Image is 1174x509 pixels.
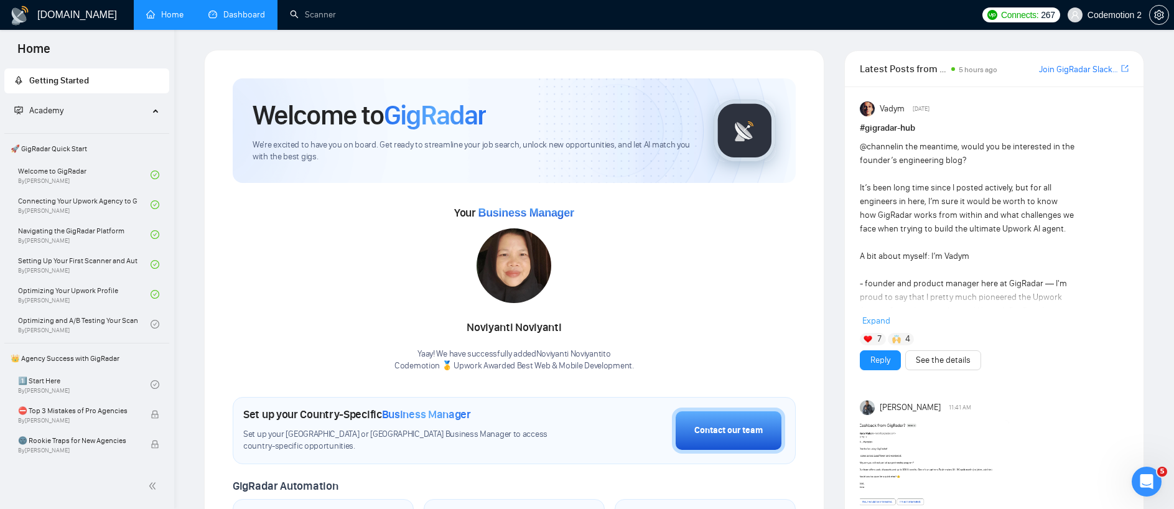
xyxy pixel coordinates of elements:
[18,417,137,424] span: By [PERSON_NAME]
[148,480,161,492] span: double-left
[860,400,875,415] img: Myroslav Koval
[905,333,910,345] span: 4
[1132,467,1162,497] iframe: Intercom live chat
[14,105,63,116] span: Academy
[860,101,875,116] img: Vadym
[394,348,634,372] div: Yaay! We have successfully added Noviyanti Noviyanti to
[1150,10,1168,20] span: setting
[29,75,89,86] span: Getting Started
[1149,10,1169,20] a: setting
[864,335,872,343] img: ❤️
[18,447,137,454] span: By [PERSON_NAME]
[949,402,971,413] span: 11:41 AM
[18,161,151,189] a: Welcome to GigRadarBy[PERSON_NAME]
[18,191,151,218] a: Connecting Your Upwork Agency to GigRadarBy[PERSON_NAME]
[905,350,981,370] button: See the details
[877,333,882,345] span: 7
[860,141,897,152] span: @channel
[860,61,948,77] span: Latest Posts from the GigRadar Community
[10,6,30,26] img: logo
[384,98,486,132] span: GigRadar
[860,121,1129,135] h1: # gigradar-hub
[860,350,901,370] button: Reply
[1121,63,1129,73] span: export
[1121,63,1129,75] a: export
[151,200,159,209] span: check-circle
[151,320,159,329] span: check-circle
[151,410,159,419] span: lock
[151,290,159,299] span: check-circle
[29,105,63,116] span: Academy
[394,317,634,339] div: Noviyanti Noviyanti
[18,371,151,398] a: 1️⃣ Start HereBy[PERSON_NAME]
[18,221,151,248] a: Navigating the GigRadar PlatformBy[PERSON_NAME]
[7,40,60,66] span: Home
[6,136,168,161] span: 🚀 GigRadar Quick Start
[233,479,338,493] span: GigRadar Automation
[18,434,137,447] span: 🌚 Rookie Traps for New Agencies
[18,311,151,338] a: Optimizing and A/B Testing Your Scanner for Better ResultsBy[PERSON_NAME]
[290,9,336,20] a: searchScanner
[18,281,151,308] a: Optimizing Your Upwork ProfileBy[PERSON_NAME]
[714,100,776,162] img: gigradar-logo.png
[151,230,159,239] span: check-circle
[146,9,184,20] a: homeHome
[1071,11,1079,19] span: user
[253,139,694,163] span: We're excited to have you on board. Get ready to streamline your job search, unlock new opportuni...
[243,408,471,421] h1: Set up your Country-Specific
[1149,5,1169,25] button: setting
[1039,63,1119,77] a: Join GigRadar Slack Community
[382,408,471,421] span: Business Manager
[1157,467,1167,477] span: 5
[18,404,137,417] span: ⛔ Top 3 Mistakes of Pro Agencies
[394,360,634,372] p: Codemotion 🥇 Upwork Awarded Best Web & Mobile Development .
[477,228,551,303] img: 1700835522379-IMG-20231107-WA0007.jpg
[14,76,23,85] span: rocket
[253,98,486,132] h1: Welcome to
[880,102,905,116] span: Vadym
[4,68,169,93] li: Getting Started
[916,353,971,367] a: See the details
[694,424,763,437] div: Contact our team
[860,140,1075,496] div: in the meantime, would you be interested in the founder’s engineering blog? It’s been long time s...
[243,429,568,452] span: Set up your [GEOGRAPHIC_DATA] or [GEOGRAPHIC_DATA] Business Manager to access country-specific op...
[151,380,159,389] span: check-circle
[6,346,168,371] span: 👑 Agency Success with GigRadar
[151,260,159,269] span: check-circle
[151,440,159,449] span: lock
[208,9,265,20] a: dashboardDashboard
[151,170,159,179] span: check-circle
[14,106,23,114] span: fund-projection-screen
[870,353,890,367] a: Reply
[18,251,151,278] a: Setting Up Your First Scanner and Auto-BidderBy[PERSON_NAME]
[913,103,929,114] span: [DATE]
[880,401,941,414] span: [PERSON_NAME]
[672,408,785,454] button: Contact our team
[862,315,890,326] span: Expand
[959,65,997,74] span: 5 hours ago
[1041,8,1055,22] span: 267
[478,207,574,219] span: Business Manager
[1001,8,1038,22] span: Connects:
[987,10,997,20] img: upwork-logo.png
[892,335,901,343] img: 🙌
[454,206,574,220] span: Your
